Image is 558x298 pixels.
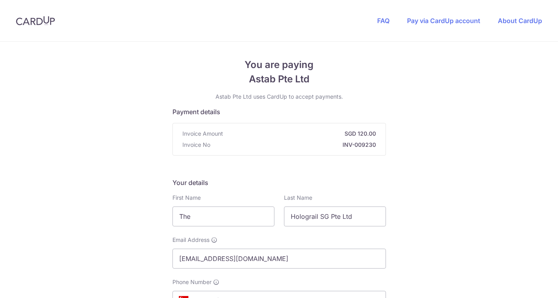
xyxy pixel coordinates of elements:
[172,178,386,187] h5: Your details
[284,194,312,202] label: Last Name
[377,17,390,25] a: FAQ
[172,194,201,202] label: First Name
[172,236,209,244] span: Email Address
[182,141,210,149] span: Invoice No
[172,278,211,286] span: Phone Number
[172,93,386,101] p: Astab Pte Ltd uses CardUp to accept payments.
[498,17,542,25] a: About CardUp
[172,72,386,86] span: Astab Pte Ltd
[16,16,55,25] img: CardUp
[182,130,223,138] span: Invoice Amount
[284,206,386,226] input: Last name
[172,206,274,226] input: First name
[407,17,480,25] a: Pay via CardUp account
[213,141,376,149] strong: INV-009230
[172,58,386,72] span: You are paying
[172,107,386,117] h5: Payment details
[226,130,376,138] strong: SGD 120.00
[172,249,386,269] input: Email address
